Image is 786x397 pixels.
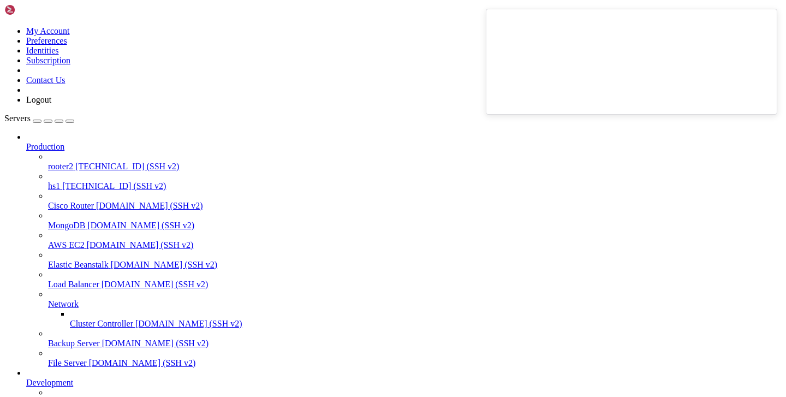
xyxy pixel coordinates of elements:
li: rooter2 [TECHNICAL_ID] (SSH v2) [48,152,782,171]
a: Cisco Router [DOMAIN_NAME] (SSH v2) [48,201,782,211]
a: Network [48,299,782,309]
span: Elastic Beanstalk [48,260,109,269]
span: Development [26,378,73,387]
a: Elastic Beanstalk [DOMAIN_NAME] (SSH v2) [48,260,782,270]
a: AWS EC2 [DOMAIN_NAME] (SSH v2) [48,240,782,250]
span: Backup Server [48,339,100,348]
a: Preferences [26,36,67,45]
span: Cluster Controller [70,319,133,328]
a: My Account [26,26,70,35]
a: Contact Us [26,75,65,85]
li: hs1 [TECHNICAL_ID] (SSH v2) [48,171,782,191]
span: Network [48,299,79,309]
span: [DOMAIN_NAME] (SSH v2) [135,319,242,328]
span: [DOMAIN_NAME] (SSH v2) [111,260,218,269]
span: [DOMAIN_NAME] (SSH v2) [102,339,209,348]
li: Load Balancer [DOMAIN_NAME] (SSH v2) [48,270,782,289]
li: Elastic Beanstalk [DOMAIN_NAME] (SSH v2) [48,250,782,270]
a: Logout [26,95,51,104]
span: rooter2 [48,162,73,171]
span: hs1 [48,181,60,191]
span: MongoDB [48,221,85,230]
span: [DOMAIN_NAME] (SSH v2) [87,240,194,250]
a: Identities [26,46,59,55]
li: Network [48,289,782,329]
span: Cisco Router [48,201,94,210]
span: Load Balancer [48,280,99,289]
span: [DOMAIN_NAME] (SSH v2) [102,280,209,289]
li: Cluster Controller [DOMAIN_NAME] (SSH v2) [70,309,782,329]
a: Backup Server [DOMAIN_NAME] (SSH v2) [48,339,782,348]
span: [DOMAIN_NAME] (SSH v2) [89,358,196,368]
li: Production [26,132,782,368]
a: rooter2 [TECHNICAL_ID] (SSH v2) [48,162,782,171]
span: [DOMAIN_NAME] (SSH v2) [87,221,194,230]
li: Cisco Router [DOMAIN_NAME] (SSH v2) [48,191,782,211]
li: Backup Server [DOMAIN_NAME] (SSH v2) [48,329,782,348]
a: Development [26,378,782,388]
a: File Server [DOMAIN_NAME] (SSH v2) [48,358,782,368]
li: MongoDB [DOMAIN_NAME] (SSH v2) [48,211,782,230]
li: AWS EC2 [DOMAIN_NAME] (SSH v2) [48,230,782,250]
a: Load Balancer [DOMAIN_NAME] (SSH v2) [48,280,782,289]
li: File Server [DOMAIN_NAME] (SSH v2) [48,348,782,368]
a: hs1 [TECHNICAL_ID] (SSH v2) [48,181,782,191]
span: Production [26,142,64,151]
span: Servers [4,114,31,123]
span: [DOMAIN_NAME] (SSH v2) [96,201,203,210]
span: [TECHNICAL_ID] (SSH v2) [75,162,179,171]
img: Shellngn [4,4,67,15]
a: Subscription [26,56,70,65]
span: File Server [48,358,87,368]
span: [TECHNICAL_ID] (SSH v2) [62,181,166,191]
span: AWS EC2 [48,240,85,250]
a: Production [26,142,782,152]
a: Cluster Controller [DOMAIN_NAME] (SSH v2) [70,319,782,329]
a: Servers [4,114,74,123]
a: MongoDB [DOMAIN_NAME] (SSH v2) [48,221,782,230]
